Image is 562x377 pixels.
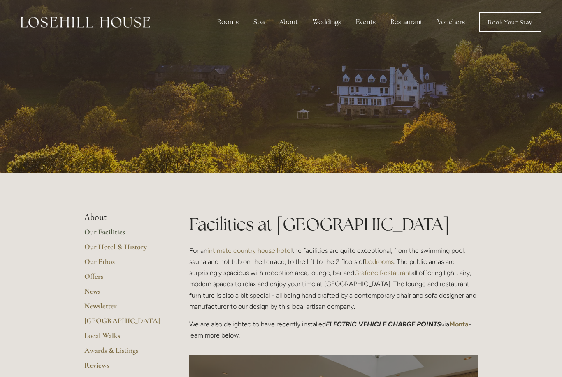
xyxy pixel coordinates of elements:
img: Losehill House [21,17,150,28]
a: intimate country house hotel [207,247,292,254]
div: Events [349,14,382,30]
em: ELECTRIC VEHICLE CHARGE POINTS [326,320,441,328]
a: Offers [84,272,163,287]
p: We are also delighted to have recently installed via - learn more below. [189,319,478,341]
a: Newsletter [84,301,163,316]
a: bedrooms [365,258,394,266]
a: Book Your Stay [479,12,541,32]
a: News [84,287,163,301]
a: Awards & Listings [84,346,163,361]
p: For an the facilities are quite exceptional, from the swimming pool, sauna and hot tub on the ter... [189,245,478,312]
div: Weddings [306,14,348,30]
a: Grafene Restaurant [354,269,411,277]
div: Spa [247,14,271,30]
a: Vouchers [431,14,471,30]
div: About [273,14,304,30]
div: Rooms [211,14,245,30]
a: Reviews [84,361,163,375]
div: Restaurant [384,14,429,30]
h1: Facilities at [GEOGRAPHIC_DATA] [189,212,478,236]
a: Our Hotel & History [84,242,163,257]
a: [GEOGRAPHIC_DATA] [84,316,163,331]
a: Our Ethos [84,257,163,272]
a: Monta [449,320,469,328]
a: Our Facilities [84,227,163,242]
li: About [84,212,163,223]
a: Local Walks [84,331,163,346]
